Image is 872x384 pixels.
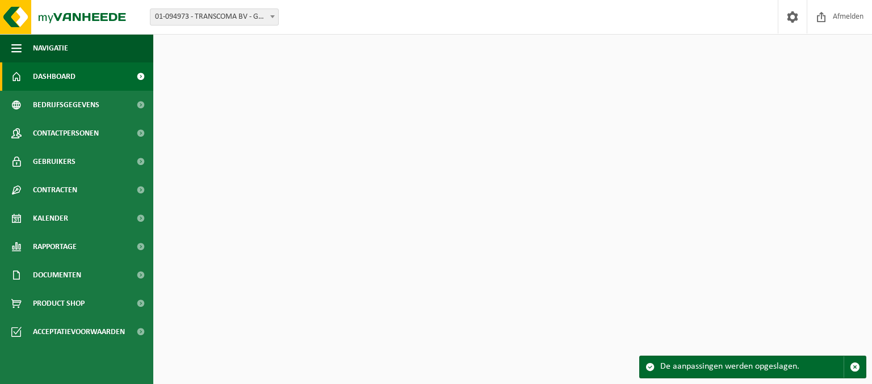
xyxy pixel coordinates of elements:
span: Dashboard [33,62,76,91]
span: Navigatie [33,34,68,62]
div: De aanpassingen werden opgeslagen. [660,356,844,378]
span: 01-094973 - TRANSCOMA BV - GENK [150,9,278,25]
span: Kalender [33,204,68,233]
span: Rapportage [33,233,77,261]
span: 01-094973 - TRANSCOMA BV - GENK [150,9,279,26]
span: Acceptatievoorwaarden [33,318,125,346]
span: Gebruikers [33,147,76,176]
span: Documenten [33,261,81,289]
span: Contactpersonen [33,119,99,147]
span: Bedrijfsgegevens [33,91,99,119]
span: Product Shop [33,289,85,318]
span: Contracten [33,176,77,204]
